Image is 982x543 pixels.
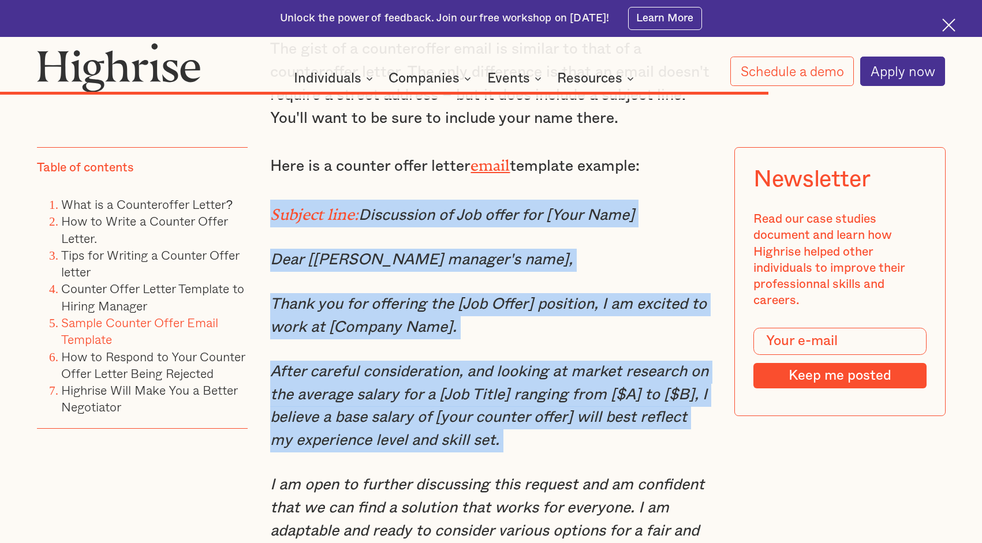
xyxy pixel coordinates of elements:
a: How to Respond to Your Counter Offer Letter Being Rejected [61,347,245,383]
a: How to Write a Counter Offer Letter. [61,212,227,248]
div: Companies [389,72,460,85]
input: Keep me posted [753,363,927,389]
a: Highrise Will Make You a Better Negotiator [61,380,237,416]
div: Individuals [294,72,361,85]
img: Cross icon [942,18,955,32]
div: Table of contents [37,160,134,176]
a: Counter Offer Letter Template to Hiring Manager [61,279,244,315]
em: After careful consideration, and looking at market research on the average salary for a [Job Titl... [270,364,708,448]
a: What is a Counteroffer Letter? [61,194,233,214]
a: email [471,157,510,167]
img: Highrise logo [37,43,201,92]
div: Resources [557,72,637,85]
p: Here is a counter offer letter template example: [270,152,711,178]
div: Read our case studies document and learn how Highrise helped other individuals to improve their p... [753,211,927,309]
input: Your e-mail [753,328,927,355]
div: Events [487,72,530,85]
div: Companies [389,72,475,85]
div: Resources [557,72,622,85]
div: Unlock the power of feedback. Join our free workshop on [DATE]! [280,11,610,25]
a: Apply now [860,57,945,87]
em: Subject line: [270,206,359,216]
em: Dear [[PERSON_NAME] manager's name], [270,252,573,267]
div: Events [487,72,545,85]
form: Modal Form [753,328,927,389]
a: Tips for Writing a Counter Offer letter [61,245,239,281]
div: Individuals [294,72,376,85]
em: Discussion of Job offer for [Your Name] [359,208,634,223]
a: Schedule a demo [730,57,854,86]
div: Newsletter [753,166,870,193]
a: Sample Counter Offer Email Template [61,313,218,349]
em: Thank you for offering the [Job Offer] position, I am excited to work at [Company Name]. [270,297,707,335]
a: Learn More [628,7,703,31]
